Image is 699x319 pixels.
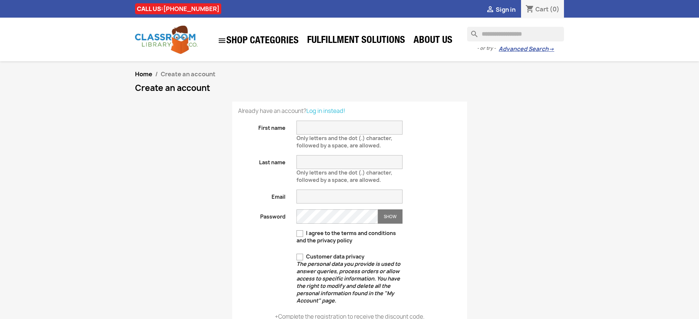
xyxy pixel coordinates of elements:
span: Sign in [496,5,516,14]
img: Classroom Library Company [135,26,197,54]
em: The personal data you provide is used to answer queries, process orders or allow access to specif... [296,260,400,304]
label: Email [233,190,291,201]
span: Only letters and the dot (.) character, followed by a space, are allowed. [296,132,392,149]
a: Fulfillment Solutions [303,34,409,48]
a: SHOP CATEGORIES [214,33,302,49]
span: Cart [535,5,549,13]
span: Create an account [161,70,215,78]
label: Password [233,209,291,220]
label: Customer data privacy [296,253,403,304]
i:  [486,5,495,14]
input: Password input [296,209,378,224]
a:  Sign in [486,5,516,14]
button: Show [378,209,403,224]
h1: Create an account [135,84,564,92]
a: About Us [410,34,456,48]
p: Already have an account? [238,107,461,115]
a: Log in instead! [306,107,345,115]
div: CALL US: [135,3,221,14]
a: Home [135,70,152,78]
i: shopping_cart [525,5,534,14]
input: Search [467,27,564,41]
span: - or try - [477,45,499,52]
span: (0) [550,5,560,13]
i:  [218,36,226,45]
label: First name [233,121,291,132]
label: I agree to the terms and conditions and the privacy policy [296,230,403,244]
a: Advanced Search→ [499,45,554,53]
a: [PHONE_NUMBER] [163,5,219,13]
label: Last name [233,155,291,166]
i: search [467,27,476,36]
span: → [549,45,554,53]
span: Only letters and the dot (.) character, followed by a space, are allowed. [296,166,392,183]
